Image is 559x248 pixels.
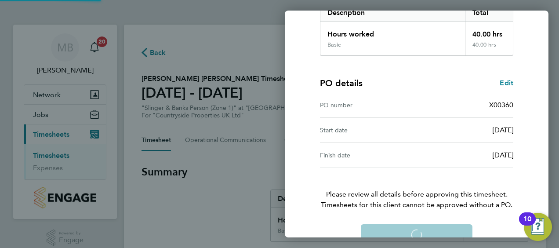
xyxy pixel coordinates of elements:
[465,22,513,41] div: 40.00 hrs
[465,4,513,22] div: Total
[465,41,513,55] div: 40.00 hrs
[320,4,513,56] div: Summary of 22 - 28 Sep 2025
[309,200,524,210] span: Timesheets for this client cannot be approved without a PO.
[327,41,341,48] div: Basic
[320,150,417,160] div: Finish date
[417,150,513,160] div: [DATE]
[320,125,417,135] div: Start date
[320,4,465,22] div: Description
[500,78,513,88] a: Edit
[417,125,513,135] div: [DATE]
[523,219,531,230] div: 10
[309,168,524,210] p: Please review all details before approving this timesheet.
[320,100,417,110] div: PO number
[320,77,363,89] h4: PO details
[500,79,513,87] span: Edit
[320,22,465,41] div: Hours worked
[524,213,552,241] button: Open Resource Center, 10 new notifications
[489,101,513,109] span: X00360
